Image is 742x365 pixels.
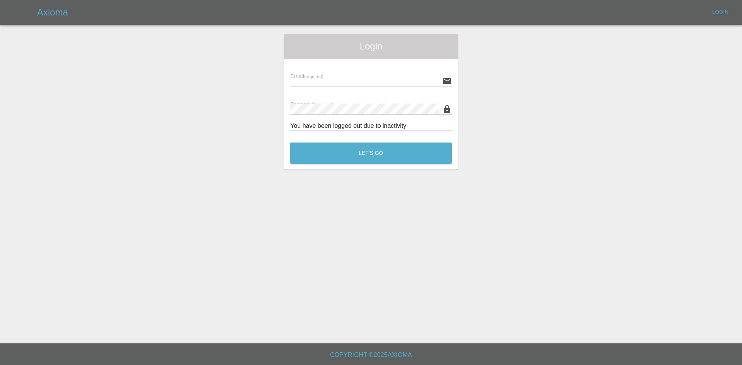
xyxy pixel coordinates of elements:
h5: Axioma [37,6,68,19]
small: (required) [304,74,323,79]
h6: Copyright © 2025 Axioma [6,350,736,360]
a: Login [708,6,733,18]
span: Password [290,101,334,107]
span: Email [290,73,323,79]
button: Let's Go [290,143,452,164]
span: Login [290,40,452,53]
small: (required) [315,102,334,107]
div: You have been logged out due to inactivity [290,121,452,131]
